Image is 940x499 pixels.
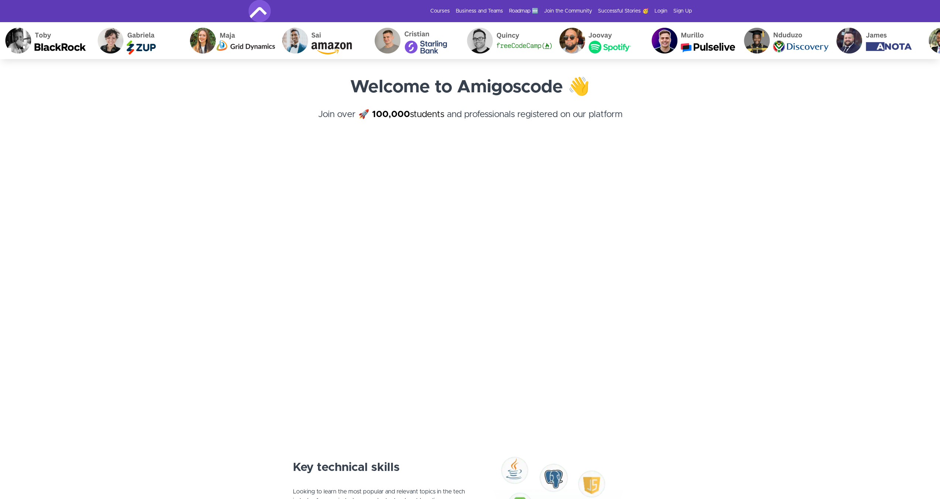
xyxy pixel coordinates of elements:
[350,78,590,96] strong: Welcome to Amigoscode 👋
[372,110,410,119] strong: 100,000
[830,22,923,59] img: James
[646,22,738,59] img: Murillo
[369,22,461,59] img: Cristian
[372,110,444,119] a: 100,000students
[738,22,830,59] img: Nduduzo
[673,7,692,15] a: Sign Up
[430,7,450,15] a: Courses
[461,22,553,59] img: Quincy
[249,160,692,409] iframe: Video Player
[544,7,592,15] a: Join the Community
[92,22,184,59] img: Gabriela
[509,7,538,15] a: Roadmap 🆕
[654,7,667,15] a: Login
[249,108,692,134] h4: Join over 🚀 and professionals registered on our platform
[293,462,400,474] strong: Key technical skills
[276,22,369,59] img: Sai
[598,7,649,15] a: Successful Stories 🥳
[184,22,276,59] img: Maja
[553,22,646,59] img: Joovay
[456,7,503,15] a: Business and Teams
